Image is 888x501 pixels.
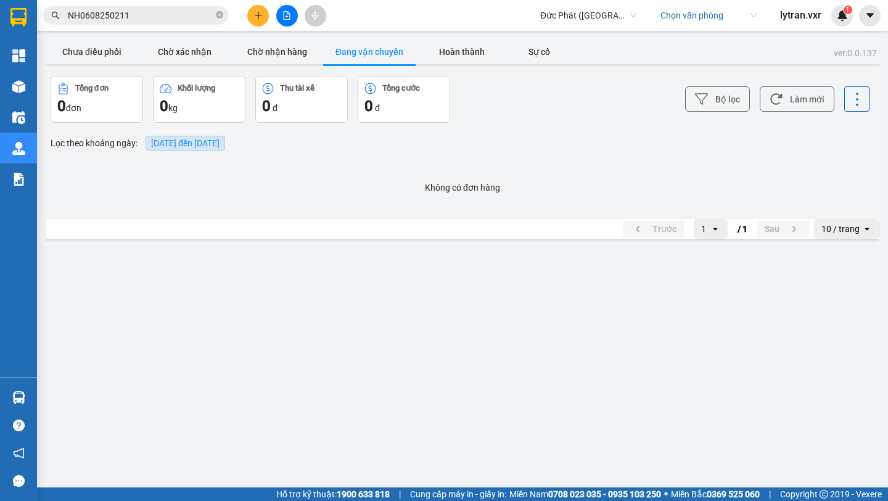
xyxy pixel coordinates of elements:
[685,86,750,112] button: Bộ lọc
[861,223,862,235] input: Selected 10 / trang.
[146,136,225,151] span: [DATE] đến [DATE]
[68,9,213,22] input: Tìm tên, số ĐT hoặc mã đơn
[178,84,215,93] div: Khối lượng
[416,39,508,64] button: Hoàn thành
[710,224,720,234] svg: open
[862,224,872,234] svg: open
[57,96,136,116] div: đơn
[757,220,809,238] button: next page. current page 1 / 1
[540,6,636,25] span: Đức Phát (Thanh Hóa)
[364,97,373,115] span: 0
[664,492,668,497] span: ⚪️
[548,489,661,499] strong: 0708 023 035 - 0935 103 250
[276,487,390,501] span: Hỗ trợ kỹ thuật:
[707,489,760,499] strong: 0369 525 060
[153,76,245,123] button: Khối lượng0kg
[262,96,341,116] div: đ
[821,223,860,235] div: 10 / trang
[738,222,747,236] span: / 1
[382,84,420,93] div: Tổng cước
[311,11,319,20] span: aim
[770,7,831,23] span: lytran.vxr
[12,49,25,62] img: dashboard-icon
[75,84,109,93] div: Tổng đơn
[262,97,271,115] span: 0
[46,39,138,64] button: Chưa điều phối
[138,39,231,64] button: Chờ xác nhận
[760,86,834,112] button: Làm mới
[280,84,314,93] div: Thu tài xế
[769,487,771,501] span: |
[57,97,66,115] span: 0
[623,220,684,238] button: previous page. current page 1 / 1
[12,111,25,124] img: warehouse-icon
[46,168,879,207] div: Không có đơn hàng
[282,11,291,20] span: file-add
[160,96,239,116] div: kg
[820,490,828,499] span: copyright
[410,487,506,501] span: Cung cấp máy in - giấy in:
[247,5,269,27] button: plus
[399,487,401,501] span: |
[255,76,348,123] button: Thu tài xế0 đ
[160,97,168,115] span: 0
[13,475,25,487] span: message
[231,39,323,64] button: Chờ nhận hàng
[701,223,706,235] div: 1
[865,10,876,21] span: caret-down
[12,173,25,186] img: solution-icon
[51,11,60,20] span: search
[13,447,25,459] span: notification
[216,10,223,22] span: close-circle
[323,39,416,64] button: Đang vận chuyển
[12,80,25,93] img: warehouse-icon
[10,8,27,27] img: logo-vxr
[51,136,138,150] span: Lọc theo khoảng ngày :
[216,11,223,19] span: close-circle
[358,76,450,123] button: Tổng cước0 đ
[337,489,390,499] strong: 1900 633 818
[254,11,263,20] span: plus
[509,487,661,501] span: Miền Nam
[671,487,760,501] span: Miền Bắc
[844,6,852,14] sup: 1
[508,39,570,64] button: Sự cố
[151,138,220,148] span: 13/08/2025 đến 13/08/2025
[364,96,443,116] div: đ
[13,420,25,431] span: question-circle
[12,142,25,155] img: warehouse-icon
[12,391,25,404] img: warehouse-icon
[859,5,881,27] button: caret-down
[837,10,848,21] img: icon-new-feature
[276,5,298,27] button: file-add
[305,5,326,27] button: aim
[845,6,850,14] span: 1
[51,76,143,123] button: Tổng đơn0đơn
